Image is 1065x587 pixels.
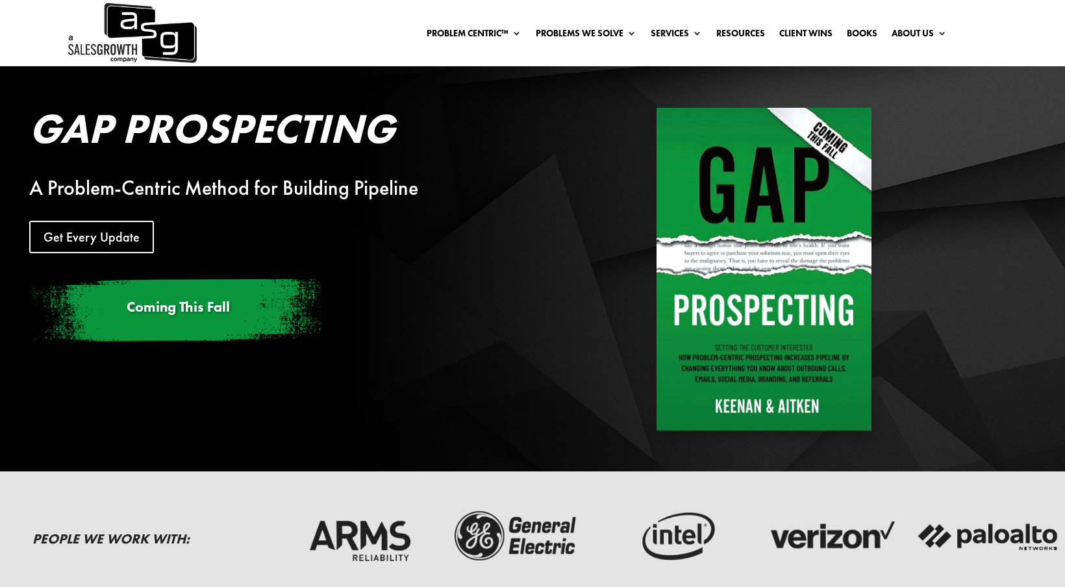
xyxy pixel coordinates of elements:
img: ge-logo-dark [445,508,589,566]
img: verizon-logo-dark [759,508,903,566]
img: intel-logo-dark [602,508,746,566]
img: Gap Prospecting - Coming This Fall [657,108,872,431]
img: palato-networks-logo-dark [916,508,1060,566]
h2: Gap Prospecting [29,108,549,156]
span: Coming This Fall [127,297,230,316]
a: Books [847,29,877,43]
a: Problem Centric™ [427,29,521,43]
a: Get Every Update [29,221,154,253]
a: Problems We Solve [536,29,636,43]
a: Resources [716,29,765,43]
a: About Us [892,29,947,43]
a: Services [651,29,702,43]
a: Client Wins [779,29,833,43]
div: A Problem-Centric Method for Building Pipeline [29,181,549,196]
img: arms-reliability-logo-dark [288,508,432,566]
